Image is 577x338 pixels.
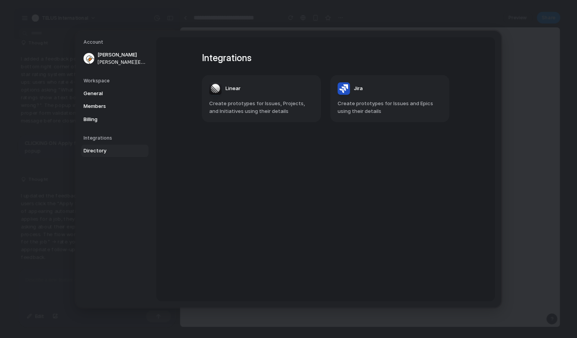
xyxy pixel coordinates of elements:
h5: Account [84,39,149,46]
a: [PERSON_NAME][PERSON_NAME][EMAIL_ADDRESS][PERSON_NAME][DOMAIN_NAME] [81,49,149,68]
span: Directory [84,147,133,155]
span: Create prototypes for Issues and Epics using their details [338,100,442,115]
span: Create prototypes for Issues, Projects, and Initiatives using their details [209,100,314,115]
a: General [81,87,149,99]
h5: Workspace [84,77,149,84]
span: [PERSON_NAME][EMAIL_ADDRESS][PERSON_NAME][DOMAIN_NAME] [97,58,147,65]
span: Billing [84,115,133,123]
a: Members [81,100,149,113]
a: Directory [81,145,149,157]
h5: Integrations [84,135,149,142]
span: Jira [354,85,363,92]
span: Linear [225,85,241,92]
h1: Integrations [202,51,449,65]
a: Billing [81,113,149,125]
span: [PERSON_NAME] [97,51,147,59]
span: General [84,89,133,97]
span: Members [84,102,133,110]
